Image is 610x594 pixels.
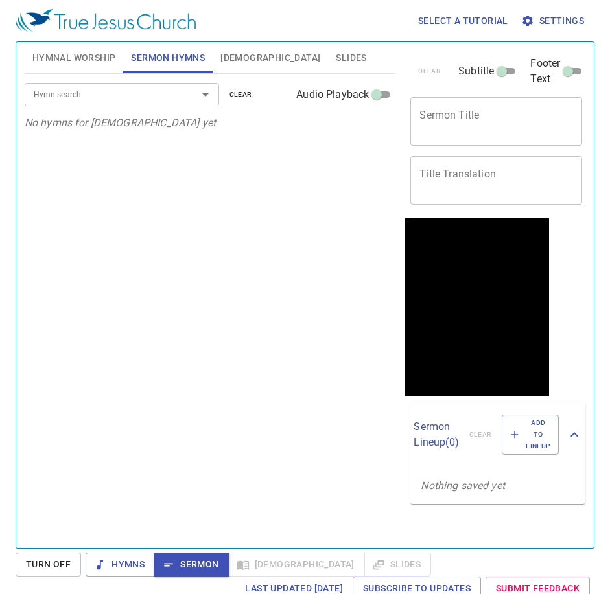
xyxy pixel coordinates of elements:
span: Sermon [165,556,218,573]
span: Hymns [96,556,145,573]
button: Sermon [154,553,229,577]
iframe: from-child [405,218,549,396]
span: Hymnal Worship [32,50,116,66]
span: Subtitle [458,63,494,79]
button: clear [222,87,260,102]
button: Select a tutorial [413,9,513,33]
span: Sermon Hymns [131,50,205,66]
span: Audio Playback [296,87,369,102]
span: Footer Text [530,56,560,87]
button: Settings [519,9,589,33]
span: clear [229,89,252,100]
span: Add to Lineup [510,417,550,453]
button: Hymns [86,553,155,577]
p: Sermon Lineup ( 0 ) [414,419,458,450]
img: True Jesus Church [16,9,196,32]
span: [DEMOGRAPHIC_DATA] [220,50,320,66]
span: Select a tutorial [418,13,508,29]
button: Turn Off [16,553,81,577]
i: No hymns for [DEMOGRAPHIC_DATA] yet [25,117,216,129]
span: Turn Off [26,556,71,573]
span: Slides [336,50,366,66]
button: Open [196,86,215,104]
span: Settings [524,13,584,29]
i: Nothing saved yet [421,479,505,492]
div: Sermon Lineup(0)clearAdd to Lineup [410,402,585,468]
button: Add to Lineup [502,415,559,455]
